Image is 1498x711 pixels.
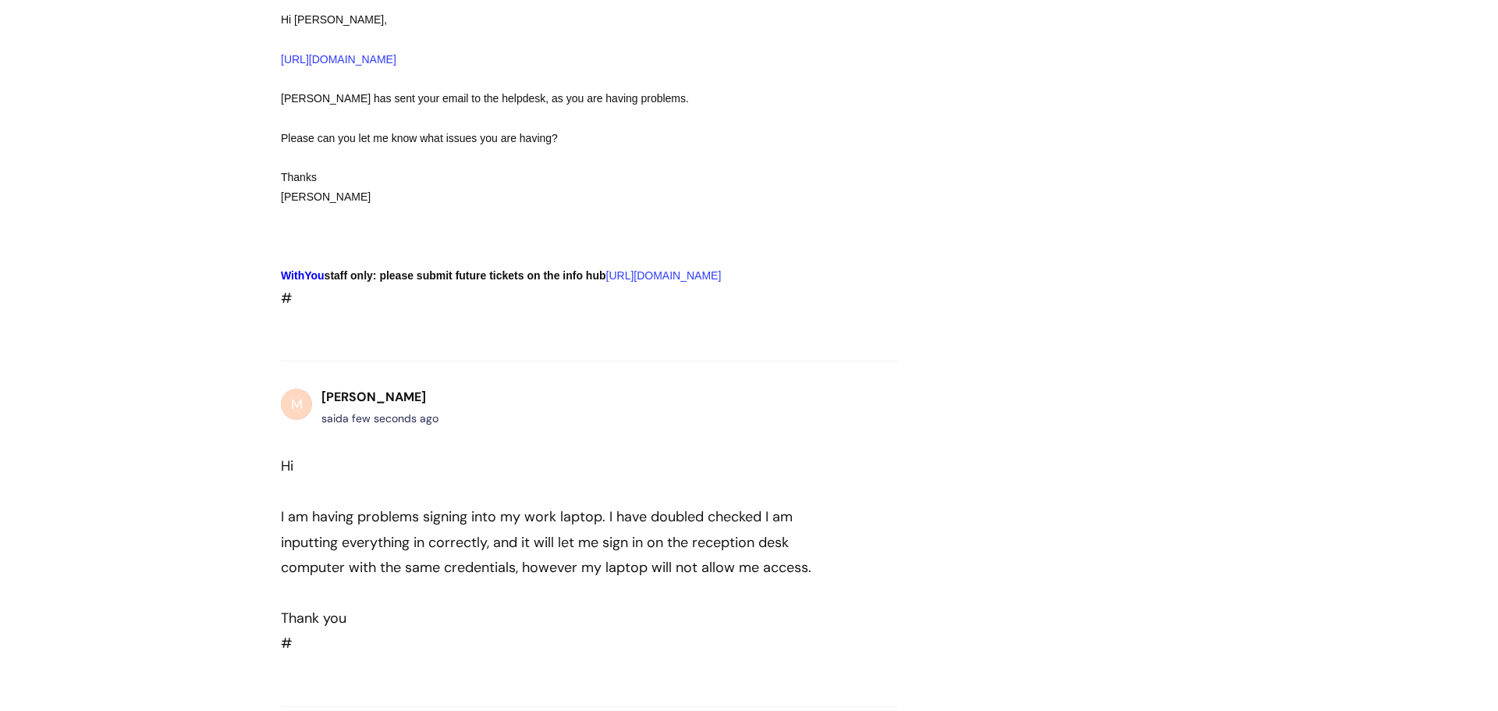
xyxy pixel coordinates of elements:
div: I am having problems signing into my work laptop. I have doubled checked I am inputting everythin... [281,504,841,580]
div: Thanks [281,168,841,187]
div: # [281,10,841,311]
a: [URL][DOMAIN_NAME] [606,269,722,282]
div: Hi [281,453,841,478]
a: [URL][DOMAIN_NAME] [281,53,396,66]
div: Please can you let me know what issues you are having? [281,129,841,148]
div: said [321,409,438,428]
div: Hi [PERSON_NAME], [281,10,841,69]
div: M [281,389,312,420]
div: [PERSON_NAME] [281,187,841,207]
b: [PERSON_NAME] [321,389,426,405]
div: Thank you [281,606,841,631]
span: WithYou [281,269,325,282]
div: # [281,453,841,656]
span: Tue, 9 Sep, 2025 at 9:48 AM [343,411,438,425]
strong: staff only: please submit future tickets on the info hub [281,269,606,282]
div: ​[PERSON_NAME] has sent your email to the helpdesk, as you are having problems. [281,89,841,108]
